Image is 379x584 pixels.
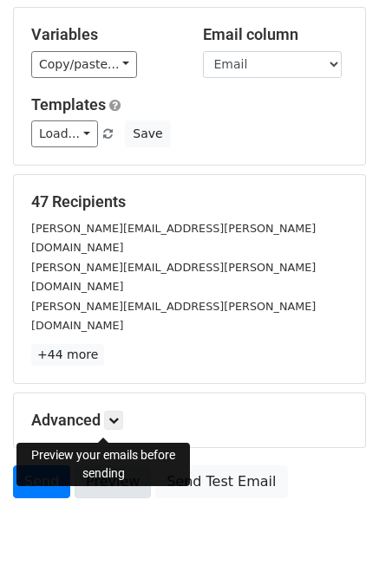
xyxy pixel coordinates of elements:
[31,120,98,147] a: Load...
[292,501,379,584] iframe: Chat Widget
[31,411,348,430] h5: Advanced
[31,344,104,366] a: +44 more
[13,465,70,498] a: Send
[31,300,316,333] small: [PERSON_NAME][EMAIL_ADDRESS][PERSON_NAME][DOMAIN_NAME]
[125,120,170,147] button: Save
[31,95,106,114] a: Templates
[31,25,177,44] h5: Variables
[155,465,287,498] a: Send Test Email
[31,261,316,294] small: [PERSON_NAME][EMAIL_ADDRESS][PERSON_NAME][DOMAIN_NAME]
[31,222,316,255] small: [PERSON_NAME][EMAIL_ADDRESS][PERSON_NAME][DOMAIN_NAME]
[31,51,137,78] a: Copy/paste...
[31,192,348,211] h5: 47 Recipients
[203,25,349,44] h5: Email column
[16,443,190,486] div: Preview your emails before sending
